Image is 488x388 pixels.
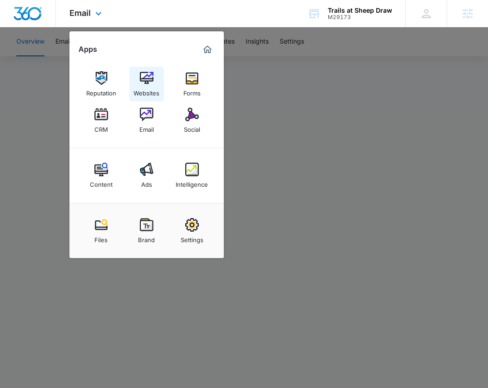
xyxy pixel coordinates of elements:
a: Files [84,214,118,248]
div: Social [184,121,200,133]
a: Email [129,103,164,138]
div: Email [139,121,154,133]
div: Websites [133,85,159,97]
span: Email [69,8,91,18]
a: Reputation [84,67,118,101]
a: Websites [129,67,164,101]
div: Ads [141,176,152,188]
a: Brand [129,214,164,248]
div: Brand [138,232,155,244]
a: Forms [175,67,209,101]
a: Marketing 360® Dashboard [200,42,215,57]
a: Ads [129,158,164,193]
a: Content [84,158,118,193]
div: Content [90,176,113,188]
div: CRM [94,121,108,133]
div: Reputation [86,85,116,97]
div: Intelligence [176,176,208,188]
div: account name [328,7,392,14]
a: Social [175,103,209,138]
a: Settings [175,214,209,248]
h2: Apps [79,45,97,54]
a: CRM [84,103,118,138]
a: Intelligence [175,158,209,193]
div: Forms [183,85,201,97]
div: Settings [181,232,203,244]
div: account id [328,14,392,20]
div: Files [94,232,108,244]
